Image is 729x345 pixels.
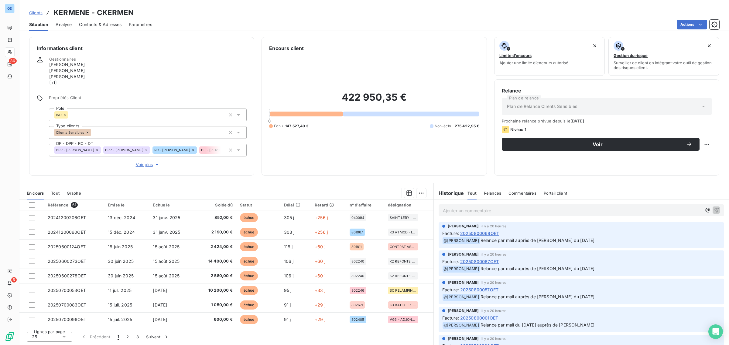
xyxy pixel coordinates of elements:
[105,148,143,152] span: DPP - [PERSON_NAME]
[5,4,15,13] div: OE
[48,202,101,208] div: Référence
[614,60,714,70] span: Surveiller ce client en intégrant votre outil de gestion des risques client.
[198,215,233,221] span: 852,00 €
[240,213,258,222] span: échue
[108,288,132,293] span: 11 juil. 2025
[481,281,506,284] span: il y a 20 heures
[284,288,292,293] span: 95 j
[284,215,294,220] span: 305 j
[240,242,258,251] span: échue
[460,315,498,321] span: 20250800001OET
[481,253,506,256] span: il y a 20 heures
[49,57,76,62] span: Gestionnaires
[481,309,506,313] span: il y a 20 heures
[56,22,72,28] span: Analyse
[390,216,416,219] span: SAINT LÉRY - RÉGIE [DATE] - [DATE]
[48,229,86,235] span: 20241200060OET
[56,113,62,117] span: IND
[508,191,536,196] span: Commentaires
[118,334,119,340] span: 1
[614,53,648,58] span: Gestion du risque
[390,230,416,234] span: K3 A1 MODIFICATIONS PLAFONDS - 2ÈME PARTIE
[49,74,85,80] span: [PERSON_NAME]
[48,317,86,322] span: 20250700096OET
[443,266,480,273] span: @ [PERSON_NAME]
[153,229,180,235] span: 31 janv. 2025
[608,37,719,76] button: Gestion du risqueSurveiller ce client en intégrant votre outil de gestion des risques client.
[79,22,122,28] span: Contacts & Adresses
[284,229,295,235] span: 303 j
[448,223,479,229] span: [PERSON_NAME]
[269,45,304,52] h6: Encours client
[108,259,134,264] span: 30 juin 2025
[390,260,416,263] span: K2 REFONTE AIR COMPRIMÉ
[442,315,459,321] span: Facture :
[455,123,479,129] span: 275 422,95 €
[460,286,498,293] span: 20250800057OET
[499,60,568,65] span: Ajouter une limite d’encours autorisé
[129,22,152,28] span: Paramètres
[315,229,328,235] span: +256 j
[49,95,247,104] span: Propriétés Client
[198,317,233,323] span: 600,00 €
[49,62,85,68] span: [PERSON_NAME]
[390,245,416,249] span: CONTRAT ASSISTANCE UTILITES 2025 7J7 / 10H -101€
[240,257,258,266] span: échue
[390,318,416,321] span: VG3 - ADJONCTION D'UNE POMPE SUR ARMOIRE FROID
[153,259,180,264] span: 15 août 2025
[494,37,605,76] button: Limite d’encoursAjouter une limite d’encours autorisé
[56,148,94,152] span: DPP - [PERSON_NAME]
[315,317,325,322] span: +29 j
[108,273,134,278] span: 30 juin 2025
[77,330,114,343] button: Précédent
[284,259,294,264] span: 106 j
[351,245,362,249] span: 801811
[9,58,17,64] span: 86
[351,303,363,307] span: 802671
[27,191,44,196] span: En cours
[442,286,459,293] span: Facture :
[48,288,86,293] span: 20250700053OET
[484,191,501,196] span: Relances
[481,294,595,299] span: Relance par mail auprès de [PERSON_NAME] du [DATE]
[434,189,464,197] h6: Historique
[240,315,258,324] span: échue
[443,322,480,329] span: @ [PERSON_NAME]
[153,215,180,220] span: 31 janv. 2025
[284,203,307,207] div: Délai
[142,330,173,343] button: Suivant
[48,302,86,307] span: 20250700083OET
[442,230,459,236] span: Facture :
[133,330,142,343] button: 3
[108,229,135,235] span: 15 déc. 2024
[67,191,81,196] span: Graphe
[509,142,686,147] span: Voir
[502,87,712,94] h6: Relance
[123,330,132,343] button: 2
[284,273,294,278] span: 106 j
[435,123,452,129] span: Non-échu
[108,302,132,307] span: 15 juil. 2025
[448,252,479,257] span: [PERSON_NAME]
[114,330,123,343] button: 1
[315,203,342,207] div: Retard
[315,244,325,249] span: +60 j
[153,203,191,207] div: Échue le
[153,244,180,249] span: 15 août 2025
[351,318,364,321] span: 802405
[315,302,325,307] span: +29 j
[351,274,364,278] span: 802240
[5,332,15,341] img: Logo LeanPay
[48,244,86,249] span: 20250600124OET
[201,148,237,152] span: DT - [PERSON_NAME]
[29,22,48,28] span: Situation
[108,244,133,249] span: 18 juin 2025
[481,337,506,340] span: il y a 20 heures
[32,334,37,340] span: 25
[677,20,707,29] button: Actions
[221,147,226,153] input: Ajouter une valeur
[29,10,43,16] a: Clients
[499,53,532,58] span: Limite d’encours
[153,273,180,278] span: 15 août 2025
[154,148,190,152] span: RC - [PERSON_NAME]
